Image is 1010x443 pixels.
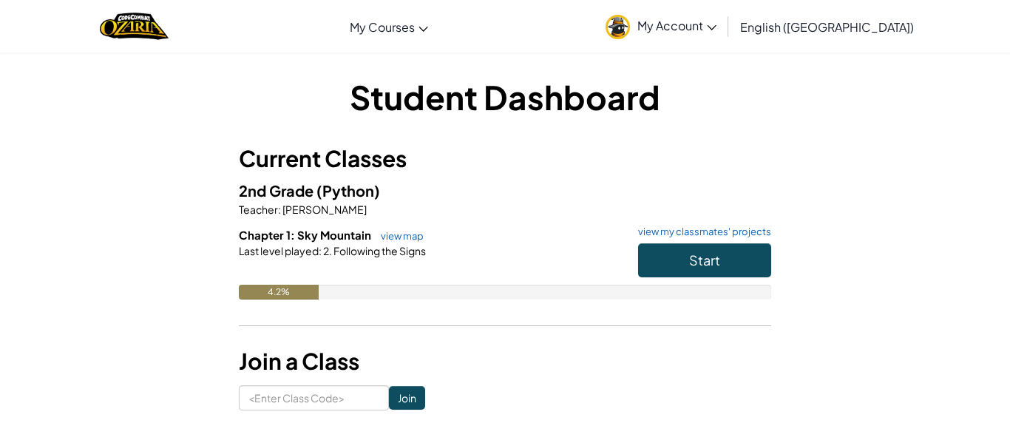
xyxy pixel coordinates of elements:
[598,3,724,50] a: My Account
[638,243,771,277] button: Start
[239,74,771,120] h1: Student Dashboard
[689,251,720,268] span: Start
[342,7,435,47] a: My Courses
[332,244,426,257] span: Following the Signs
[239,203,278,216] span: Teacher
[637,18,716,33] span: My Account
[239,385,389,410] input: <Enter Class Code>
[239,181,316,200] span: 2nd Grade
[239,142,771,175] h3: Current Classes
[239,345,771,378] h3: Join a Class
[281,203,367,216] span: [PERSON_NAME]
[322,244,332,257] span: 2.
[606,15,630,39] img: avatar
[239,244,319,257] span: Last level played
[316,181,380,200] span: (Python)
[319,244,322,257] span: :
[373,230,424,242] a: view map
[740,19,914,35] span: English ([GEOGRAPHIC_DATA])
[389,386,425,410] input: Join
[278,203,281,216] span: :
[350,19,415,35] span: My Courses
[239,228,373,242] span: Chapter 1: Sky Mountain
[631,227,771,237] a: view my classmates' projects
[100,11,169,41] a: Ozaria by CodeCombat logo
[733,7,921,47] a: English ([GEOGRAPHIC_DATA])
[100,11,169,41] img: Home
[239,285,319,300] div: 4.2%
